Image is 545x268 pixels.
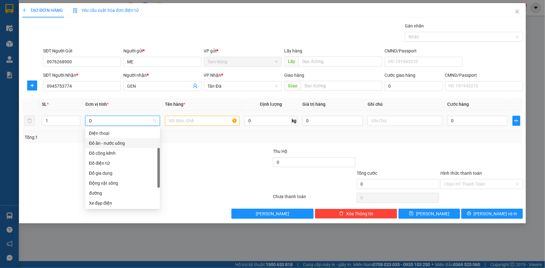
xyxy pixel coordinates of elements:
[385,73,416,78] label: Cước giao hàng
[85,178,160,188] div: Động vật sống
[27,80,37,90] button: plus
[85,138,160,148] div: Đồ ăn - nước uống
[291,116,298,126] span: kg
[315,209,397,219] button: deleteXóa Thông tin
[385,81,443,91] input: Cước giao hàng
[284,48,302,53] span: Lấy hàng
[85,198,160,208] div: Xe đạp điện
[284,56,299,66] span: Lấy
[85,102,109,107] span: Đơn vị tính
[85,158,160,168] div: Đồ điện tử
[260,102,282,107] span: Định lượng
[508,3,526,21] button: Close
[513,118,520,123] span: plus
[273,149,287,154] span: Thu Hộ
[85,168,160,178] div: Đồ gia dụng
[273,193,356,204] div: Chưa thanh toán
[89,160,156,167] div: Đồ điện tử
[461,209,523,219] button: printer[PERSON_NAME] và In
[346,210,373,217] span: Xóa Thông tin
[89,190,156,197] div: đường
[513,116,520,126] button: plus
[284,81,301,91] span: Giao
[25,134,211,141] div: Tổng: 1
[27,83,37,88] span: plus
[445,72,523,79] div: CMND/Passport
[89,140,156,147] div: Đồ ăn - nước uống
[474,210,518,217] span: [PERSON_NAME] và In
[22,8,63,13] span: TẠO ĐƠN HÀNG
[301,81,382,91] input: Dọc đường
[85,148,160,158] div: Đồ cồng kềnh
[303,102,326,107] span: Giá trị hàng
[231,209,314,219] button: [PERSON_NAME]
[42,102,47,107] span: SL
[89,180,156,187] div: Động vật sống
[89,150,156,157] div: Đồ cồng kềnh
[123,72,201,79] div: Người nhận
[409,211,414,216] span: save
[357,171,377,176] span: Tổng cước
[43,72,121,79] div: SĐT Người Nhận
[399,209,460,219] button: save[PERSON_NAME]
[25,116,35,126] button: delete
[447,102,469,107] span: Cước hàng
[43,47,121,54] div: SĐT Người Gửi
[89,200,156,207] div: Xe đạp điện
[256,210,289,217] span: [PERSON_NAME]
[365,98,445,110] th: Ghi chú
[515,9,520,14] span: close
[193,84,198,89] span: user-add
[339,211,344,216] span: delete
[85,188,160,198] div: đường
[204,73,221,78] span: VP Nhận
[85,128,160,138] div: Điện thoại
[416,210,449,217] span: [PERSON_NAME]
[123,47,201,54] div: Người gửi
[208,81,278,91] span: Tản Đà
[165,116,240,126] input: VD: Bàn, Ghế
[89,130,156,137] div: Điện thoại
[204,47,282,54] div: VP gửi
[208,57,278,66] span: Tam Nông
[22,8,27,12] span: plus
[284,73,304,78] span: Giao hàng
[385,47,463,54] div: CMND/Passport
[73,8,78,13] img: icon
[405,23,424,28] label: Gán nhãn
[368,116,442,126] input: Ghi Chú
[73,8,139,13] span: Yêu cầu xuất hóa đơn điện tử
[299,56,382,66] input: Dọc đường
[89,170,156,177] div: Đồ gia dụng
[303,116,363,126] input: 0
[165,102,185,107] span: Tên hàng
[440,171,482,176] label: Hình thức thanh toán
[467,211,471,216] span: printer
